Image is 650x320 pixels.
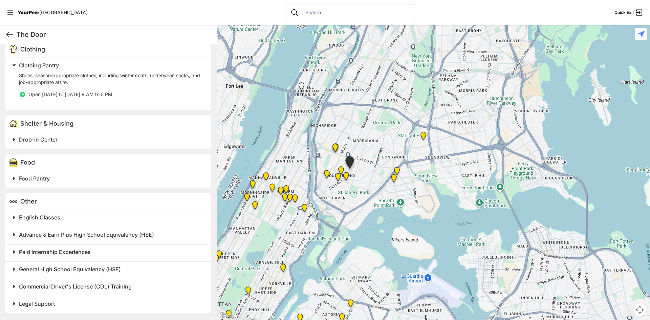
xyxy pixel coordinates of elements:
[19,231,154,238] span: Advance & Earn Plus High School Equivalency (HSE)
[337,166,345,177] div: The Bronx
[19,300,55,307] span: Legal Support
[300,204,309,215] div: Main Location
[633,303,647,317] button: Map camera controls
[18,9,39,15] span: YourPeer
[18,10,88,15] a: YourPeer[GEOGRAPHIC_DATA]
[19,283,132,290] span: Commercial Driver's License (CDL) Training
[251,201,259,212] div: The Cathedral Church of St. John the Divine
[19,214,60,221] span: English Classes
[282,185,290,196] div: Manhattan
[19,136,58,143] span: Drop-in Center
[286,194,294,205] div: Manhattan
[215,250,223,261] div: Pathways Adult Drop-In Program
[248,180,257,191] div: Manhattan
[19,72,203,86] p: Shoes, season-appropriate clothes, including winter coats, underwear, socks, and job-appropriate ...
[331,143,340,154] div: Bronx
[244,286,253,297] div: Manhattan
[297,82,306,93] div: La Sala Drop-In Center
[614,10,634,15] span: Quick Exit
[393,167,401,178] div: Living Room 24-Hour Drop-In Center
[323,170,331,181] div: Harm Reduction Center
[20,198,37,205] span: Other
[268,184,277,194] div: The PILLARS – Holistic Recovery Support
[19,249,91,255] span: Paid Internship Experiences
[331,144,340,154] div: South Bronx NeON Works
[218,311,241,320] a: Open this area in Google Maps (opens a new window)
[291,194,299,205] div: East Harlem
[19,266,121,273] span: General High School Equivalency (HSE)
[279,264,287,275] div: Avenue Church
[218,311,241,320] img: Google
[277,187,285,197] div: Uptown/Harlem DYCD Youth Drop-in Center
[243,193,251,204] div: Ford Hall
[342,172,350,183] div: The Bronx Pride Center
[344,156,355,171] div: Bronx Youth Center (BYC)
[19,175,50,182] span: Food Pantry
[614,8,643,17] a: Quick Exit
[28,91,112,97] span: Open [DATE] to [DATE] 9 AM to 5 PM
[20,159,35,166] span: Food
[301,9,412,16] input: Search
[39,9,88,15] span: [GEOGRAPHIC_DATA]
[20,120,73,127] span: Shelter & Housing
[19,62,59,69] span: Clothing Pantry
[20,46,45,53] span: Clothing
[16,30,211,39] h1: The Door
[419,132,428,143] div: East Tremont Head Start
